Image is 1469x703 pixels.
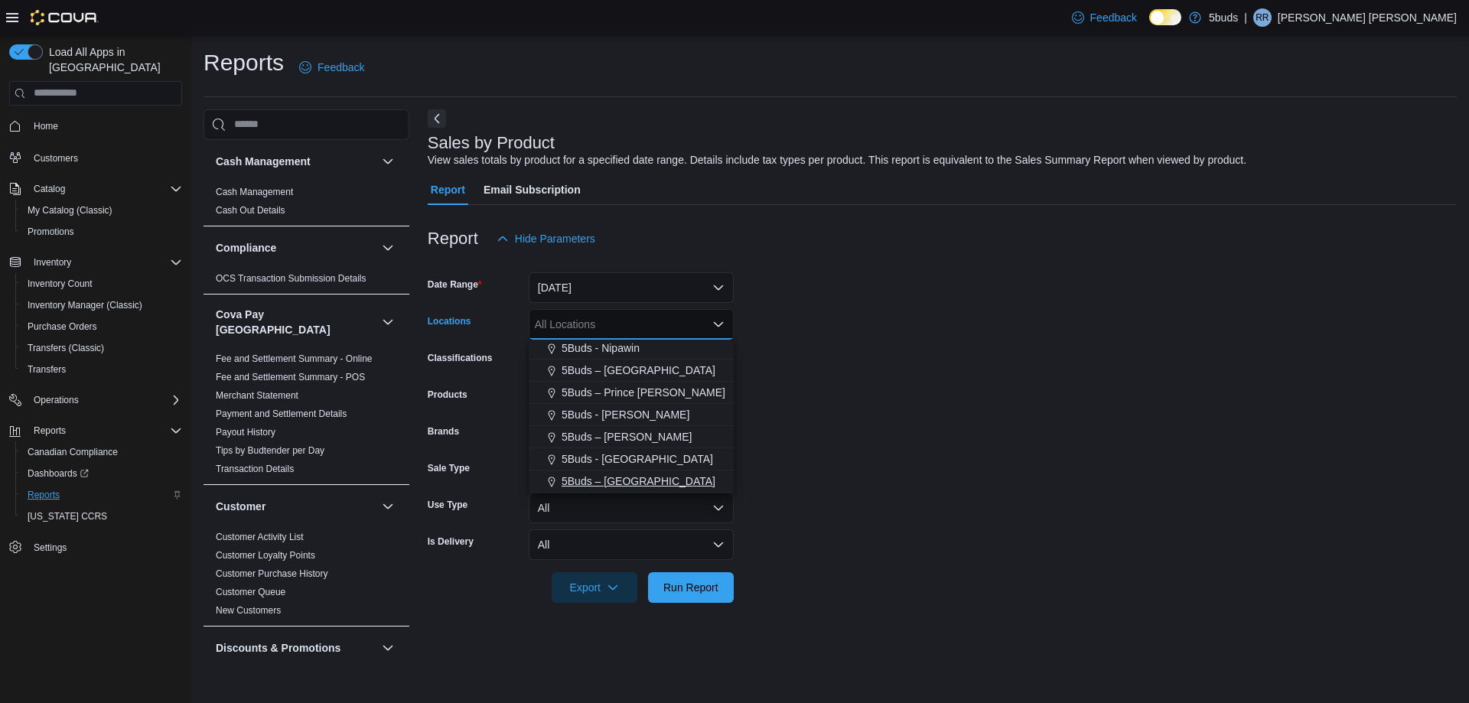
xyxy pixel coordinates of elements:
[216,531,304,543] span: Customer Activity List
[515,231,595,246] span: Hide Parameters
[529,470,734,493] button: 5Buds – [GEOGRAPHIC_DATA]
[529,226,734,493] div: Choose from the following options
[1278,8,1457,27] p: [PERSON_NAME] [PERSON_NAME]
[216,353,373,365] span: Fee and Settlement Summary - Online
[529,404,734,426] button: 5Buds - [PERSON_NAME]
[15,316,188,337] button: Purchase Orders
[28,149,84,168] a: Customers
[216,240,276,255] h3: Compliance
[379,639,397,657] button: Discounts & Promotions
[562,474,715,489] span: 5Buds – [GEOGRAPHIC_DATA]
[15,273,188,295] button: Inventory Count
[562,385,725,400] span: 5Buds – Prince [PERSON_NAME]
[379,497,397,516] button: Customer
[428,109,446,128] button: Next
[28,510,107,522] span: [US_STATE] CCRS
[216,604,281,617] span: New Customers
[216,240,376,255] button: Compliance
[28,299,142,311] span: Inventory Manager (Classic)
[3,536,188,558] button: Settings
[428,352,493,364] label: Classifications
[379,239,397,257] button: Compliance
[28,363,66,376] span: Transfers
[3,389,188,411] button: Operations
[28,421,182,440] span: Reports
[529,337,734,360] button: 5Buds - Nipawin
[21,339,110,357] a: Transfers (Classic)
[3,420,188,441] button: Reports
[3,252,188,273] button: Inventory
[3,146,188,168] button: Customers
[428,499,467,511] label: Use Type
[216,427,275,438] a: Payout History
[648,572,734,603] button: Run Report
[204,47,284,78] h1: Reports
[216,499,376,514] button: Customer
[379,152,397,171] button: Cash Management
[431,174,465,205] span: Report
[712,318,725,330] button: Close list of options
[1244,8,1247,27] p: |
[529,426,734,448] button: 5Buds – [PERSON_NAME]
[216,426,275,438] span: Payout History
[34,542,67,554] span: Settings
[15,221,188,242] button: Promotions
[293,52,370,83] a: Feedback
[34,394,79,406] span: Operations
[216,204,285,216] span: Cash Out Details
[216,586,285,598] span: Customer Queue
[15,463,188,484] a: Dashboards
[216,568,328,580] span: Customer Purchase History
[15,200,188,221] button: My Catalog (Classic)
[3,178,188,200] button: Catalog
[21,275,182,293] span: Inventory Count
[529,382,734,404] button: 5Buds – Prince [PERSON_NAME]
[21,317,103,336] a: Purchase Orders
[529,448,734,470] button: 5Buds - [GEOGRAPHIC_DATA]
[15,484,188,506] button: Reports
[216,187,293,197] a: Cash Management
[529,493,734,523] button: All
[34,152,78,164] span: Customers
[28,253,182,272] span: Inventory
[21,507,113,526] a: [US_STATE] CCRS
[561,572,628,603] span: Export
[204,528,409,626] div: Customer
[21,486,66,504] a: Reports
[216,307,376,337] button: Cova Pay [GEOGRAPHIC_DATA]
[216,605,281,616] a: New Customers
[529,360,734,382] button: 5Buds – [GEOGRAPHIC_DATA]
[1149,25,1150,26] span: Dark Mode
[216,372,365,382] a: Fee and Settlement Summary - POS
[318,60,364,75] span: Feedback
[28,180,182,198] span: Catalog
[28,421,72,440] button: Reports
[28,321,97,333] span: Purchase Orders
[34,183,65,195] span: Catalog
[562,407,689,422] span: 5Buds - [PERSON_NAME]
[216,389,298,402] span: Merchant Statement
[216,273,366,284] a: OCS Transaction Submission Details
[216,464,294,474] a: Transaction Details
[15,441,188,463] button: Canadian Compliance
[552,572,637,603] button: Export
[21,296,182,314] span: Inventory Manager (Classic)
[28,148,182,167] span: Customers
[562,429,692,444] span: 5Buds – [PERSON_NAME]
[28,278,93,290] span: Inventory Count
[428,315,471,327] label: Locations
[3,115,188,137] button: Home
[216,353,373,364] a: Fee and Settlement Summary - Online
[216,532,304,542] a: Customer Activity List
[21,486,182,504] span: Reports
[484,174,581,205] span: Email Subscription
[28,204,112,216] span: My Catalog (Classic)
[216,568,328,579] a: Customer Purchase History
[28,467,89,480] span: Dashboards
[21,317,182,336] span: Purchase Orders
[428,535,474,548] label: Is Delivery
[428,152,1246,168] div: View sales totals by product for a specified date range. Details include tax types per product. T...
[428,134,555,152] h3: Sales by Product
[1066,2,1143,33] a: Feedback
